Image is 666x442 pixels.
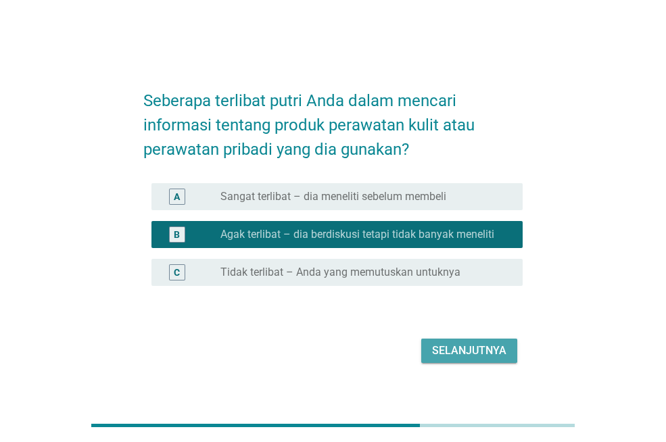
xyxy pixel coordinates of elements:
[432,343,506,359] div: Selanjutnya
[174,190,180,204] div: A
[174,266,180,280] div: C
[220,190,446,203] label: Sangat terlibat – dia meneliti sebelum membeli
[220,228,494,241] label: Agak terlibat – dia berdiskusi tetapi tidak banyak meneliti
[421,339,517,363] button: Selanjutnya
[220,266,460,279] label: Tidak terlibat – Anda yang memutuskan untuknya
[143,75,523,162] h2: Seberapa terlibat putri Anda dalam mencari informasi tentang produk perawatan kulit atau perawata...
[174,228,180,242] div: B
